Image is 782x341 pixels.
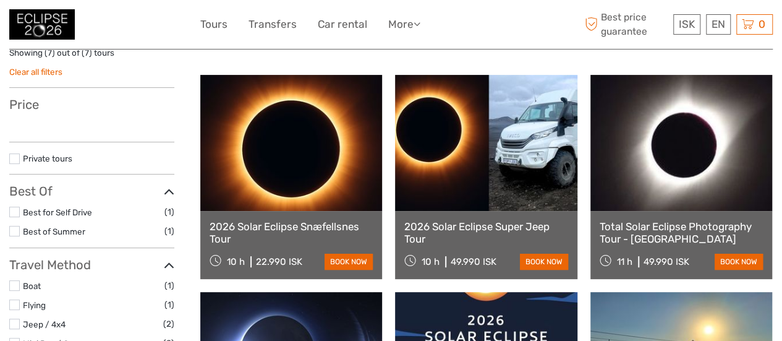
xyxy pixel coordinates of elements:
span: (1) [164,205,174,219]
a: Boat [23,281,41,291]
label: 7 [85,47,89,59]
span: 10 h [227,256,245,267]
a: Jeep / 4x4 [23,319,66,329]
a: book now [520,254,568,270]
div: EN [706,14,731,35]
a: book now [325,254,373,270]
label: 7 [48,47,52,59]
h3: Price [9,97,174,112]
a: 2026 Solar Eclipse Snæfellsnes Tour [210,220,373,246]
a: Transfers [249,15,297,33]
div: Showing ( ) out of ( ) tours [9,47,174,66]
a: Car rental [318,15,367,33]
span: ISK [679,18,695,30]
h3: Travel Method [9,257,174,272]
a: Flying [23,300,46,310]
div: 49.990 ISK [644,256,689,267]
div: 49.990 ISK [451,256,496,267]
h3: Best Of [9,184,174,199]
span: (1) [164,298,174,312]
a: More [388,15,420,33]
span: Best price guarantee [582,11,670,38]
span: (1) [164,224,174,238]
div: 22.990 ISK [256,256,302,267]
a: Tours [200,15,227,33]
a: Clear all filters [9,67,62,77]
a: 2026 Solar Eclipse Super Jeep Tour [404,220,567,246]
a: Total Solar Eclipse Photography Tour - [GEOGRAPHIC_DATA] [600,220,763,246]
a: Best of Summer [23,227,85,236]
a: Best for Self Drive [23,207,92,217]
span: 11 h [617,256,632,267]
a: Private tours [23,153,72,163]
span: (2) [163,317,174,331]
span: 0 [757,18,767,30]
img: 3312-44506bfc-dc02-416d-ac4c-c65cb0cf8db4_logo_small.jpg [9,9,75,40]
a: book now [715,254,763,270]
span: 10 h [422,256,440,267]
span: (1) [164,278,174,293]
